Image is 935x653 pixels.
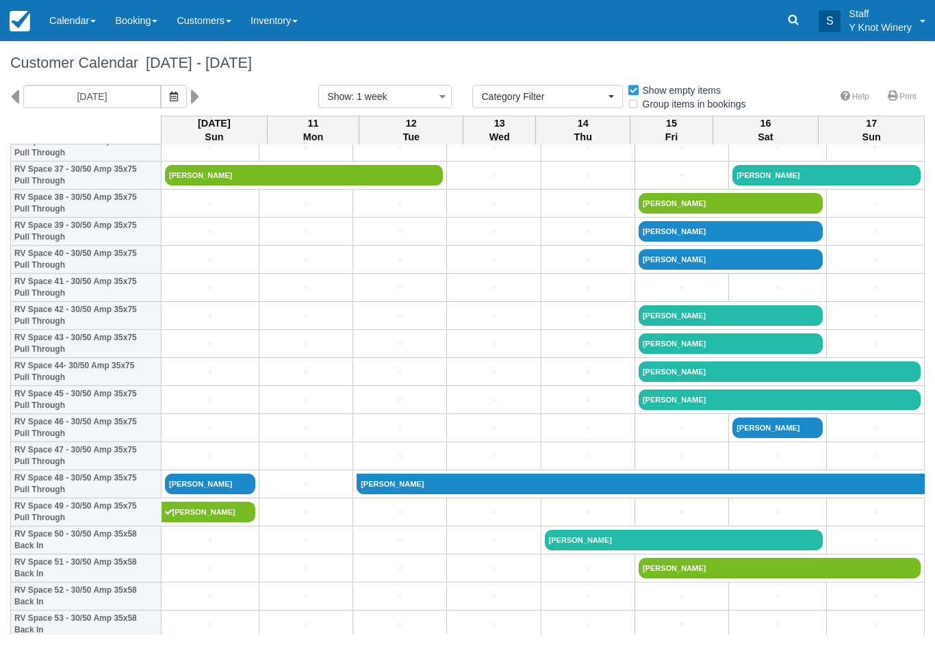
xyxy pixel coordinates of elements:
[351,91,387,102] span: : 1 week
[830,449,921,463] a: +
[263,337,349,351] a: +
[450,505,537,520] a: +
[627,99,757,108] span: Group items in bookings
[545,561,631,576] a: +
[545,449,631,463] a: +
[545,530,823,550] a: [PERSON_NAME]
[545,393,631,407] a: +
[639,589,725,604] a: +
[450,617,537,632] a: +
[832,87,878,107] a: Help
[11,330,162,358] th: RV Space 43 - 30/50 Amp 35x75 Pull Through
[11,358,162,386] th: RV Space 44- 30/50 Amp 35x75 Pull Through
[536,116,630,144] th: 14 Thu
[263,253,349,267] a: +
[545,589,631,604] a: +
[11,274,162,302] th: RV Space 41 - 30/50 Amp 35x75 Pull Through
[263,196,349,211] a: +
[732,418,823,438] a: [PERSON_NAME]
[11,498,162,526] th: RV Space 49 - 30/50 Amp 35x75 Pull Through
[11,246,162,274] th: RV Space 40 - 30/50 Amp 35x75 Pull Through
[545,365,631,379] a: +
[545,309,631,323] a: +
[545,225,631,239] a: +
[165,421,255,435] a: +
[357,393,443,407] a: +
[165,196,255,211] a: +
[819,116,925,144] th: 17 Sun
[830,421,921,435] a: +
[450,365,537,379] a: +
[263,533,349,548] a: +
[639,168,725,183] a: +
[545,196,631,211] a: +
[327,91,351,102] span: Show
[639,221,823,242] a: [PERSON_NAME]
[830,505,921,520] a: +
[165,474,255,494] a: [PERSON_NAME]
[830,589,921,604] a: +
[11,470,162,498] th: RV Space 48 - 30/50 Amp 35x75 Pull Through
[263,281,349,295] a: +
[450,337,537,351] a: +
[830,533,921,548] a: +
[357,421,443,435] a: +
[165,309,255,323] a: +
[732,140,823,155] a: +
[165,225,255,239] a: +
[165,617,255,632] a: +
[713,116,819,144] th: 16 Sat
[357,253,443,267] a: +
[263,561,349,576] a: +
[11,414,162,442] th: RV Space 46 - 30/50 Amp 35x75 Pull Through
[11,162,162,190] th: RV Space 37 - 30/50 Amp 35x75 Pull Through
[639,140,725,155] a: +
[450,253,537,267] a: +
[165,365,255,379] a: +
[450,196,537,211] a: +
[732,281,823,295] a: +
[545,505,631,520] a: +
[357,561,443,576] a: +
[138,54,252,71] span: [DATE] - [DATE]
[165,140,255,155] a: +
[830,309,921,323] a: +
[627,94,755,114] label: Group items in bookings
[639,449,725,463] a: +
[263,140,349,155] a: +
[732,589,823,604] a: +
[639,281,725,295] a: +
[357,140,443,155] a: +
[830,617,921,632] a: +
[639,249,823,270] a: [PERSON_NAME]
[639,361,921,382] a: [PERSON_NAME]
[450,421,537,435] a: +
[450,309,537,323] a: +
[819,10,841,32] div: S
[450,281,537,295] a: +
[639,193,823,214] a: [PERSON_NAME]
[830,253,921,267] a: +
[165,449,255,463] a: +
[732,449,823,463] a: +
[639,305,823,326] a: [PERSON_NAME]
[11,582,162,611] th: RV Space 52 - 30/50 Amp 35x58 Back In
[357,309,443,323] a: +
[357,533,443,548] a: +
[357,505,443,520] a: +
[11,526,162,554] th: RV Space 50 - 30/50 Amp 35x58 Back In
[263,449,349,463] a: +
[830,281,921,295] a: +
[545,253,631,267] a: +
[263,421,349,435] a: +
[357,365,443,379] a: +
[357,617,443,632] a: +
[880,87,925,107] a: Print
[481,90,605,103] span: Category Filter
[162,502,255,522] a: [PERSON_NAME]
[639,333,823,354] a: [PERSON_NAME]
[450,589,537,604] a: +
[165,337,255,351] a: +
[849,21,912,34] p: Y Knot Winery
[545,281,631,295] a: +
